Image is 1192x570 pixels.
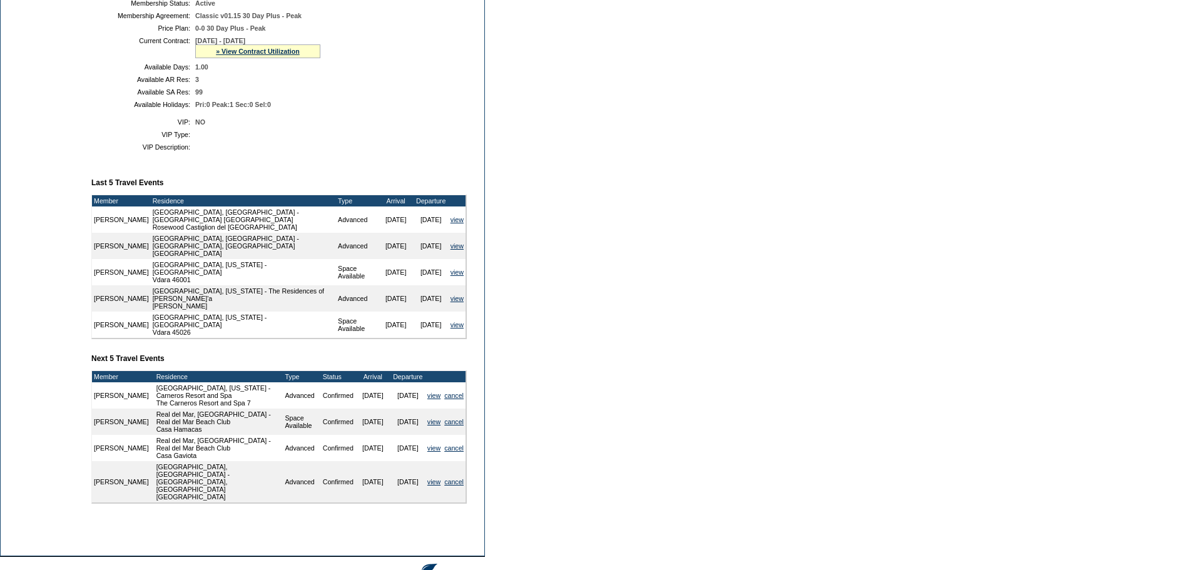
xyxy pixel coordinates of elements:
a: view [451,268,464,276]
td: Confirmed [321,435,355,461]
td: Arrival [379,195,414,206]
td: Member [92,371,151,382]
a: cancel [444,392,464,399]
b: Next 5 Travel Events [91,354,165,363]
td: Space Available [336,259,379,285]
td: VIP Description: [96,143,190,151]
td: Residence [151,195,336,206]
td: [DATE] [414,312,449,338]
td: Price Plan: [96,24,190,32]
span: Classic v01.15 30 Day Plus - Peak [195,12,302,19]
span: 0-0 30 Day Plus - Peak [195,24,266,32]
td: [PERSON_NAME] [92,435,151,461]
span: 3 [195,76,199,83]
td: [DATE] [379,206,414,233]
span: NO [195,118,205,126]
td: [GEOGRAPHIC_DATA], [GEOGRAPHIC_DATA] - [GEOGRAPHIC_DATA], [GEOGRAPHIC_DATA] [GEOGRAPHIC_DATA] [151,233,336,259]
a: view [451,321,464,328]
td: [DATE] [379,312,414,338]
td: Available SA Res: [96,88,190,96]
a: cancel [444,478,464,486]
b: Last 5 Travel Events [91,178,163,187]
span: [DATE] - [DATE] [195,37,245,44]
td: [DATE] [390,382,425,409]
td: Departure [390,371,425,382]
td: Space Available [336,312,379,338]
td: Confirmed [321,409,355,435]
td: Available Holidays: [96,101,190,108]
td: [DATE] [414,259,449,285]
td: [PERSON_NAME] [92,259,151,285]
td: Departure [414,195,449,206]
td: Type [336,195,379,206]
span: 1.00 [195,63,208,71]
td: Advanced [336,206,379,233]
td: Membership Agreement: [96,12,190,19]
td: [DATE] [379,233,414,259]
td: [DATE] [355,382,390,409]
td: [DATE] [379,285,414,312]
a: » View Contract Utilization [216,48,300,55]
span: 99 [195,88,203,96]
td: Arrival [355,371,390,382]
td: Current Contract: [96,37,190,58]
a: view [451,295,464,302]
td: [DATE] [414,233,449,259]
td: Available Days: [96,63,190,71]
td: [DATE] [390,461,425,502]
a: view [427,418,441,425]
a: cancel [444,444,464,452]
td: [GEOGRAPHIC_DATA], [US_STATE] - The Residences of [PERSON_NAME]'a [PERSON_NAME] [151,285,336,312]
td: [PERSON_NAME] [92,409,151,435]
span: Pri:0 Peak:1 Sec:0 Sel:0 [195,101,271,108]
td: [GEOGRAPHIC_DATA], [US_STATE] - Carneros Resort and Spa The Carneros Resort and Spa 7 [155,382,283,409]
td: Status [321,371,355,382]
td: [PERSON_NAME] [92,206,151,233]
td: Confirmed [321,461,355,502]
td: [GEOGRAPHIC_DATA], [GEOGRAPHIC_DATA] - [GEOGRAPHIC_DATA], [GEOGRAPHIC_DATA] [GEOGRAPHIC_DATA] [155,461,283,502]
a: view [427,392,441,399]
td: Member [92,195,151,206]
td: Advanced [283,382,320,409]
td: Available AR Res: [96,76,190,83]
td: Advanced [283,435,320,461]
td: Type [283,371,320,382]
a: view [451,242,464,250]
td: VIP: [96,118,190,126]
td: [DATE] [379,259,414,285]
td: Confirmed [321,382,355,409]
td: Advanced [283,461,320,502]
td: [DATE] [390,435,425,461]
td: Residence [155,371,283,382]
td: Real del Mar, [GEOGRAPHIC_DATA] - Real del Mar Beach Club Casa Hamacas [155,409,283,435]
td: [DATE] [355,435,390,461]
td: Space Available [283,409,320,435]
td: [DATE] [390,409,425,435]
td: [PERSON_NAME] [92,382,151,409]
td: [DATE] [414,206,449,233]
td: [GEOGRAPHIC_DATA], [GEOGRAPHIC_DATA] - [GEOGRAPHIC_DATA] [GEOGRAPHIC_DATA] Rosewood Castiglion de... [151,206,336,233]
a: view [427,478,441,486]
td: Advanced [336,285,379,312]
td: [PERSON_NAME] [92,461,151,502]
td: [GEOGRAPHIC_DATA], [US_STATE] - [GEOGRAPHIC_DATA] Vdara 45026 [151,312,336,338]
td: [PERSON_NAME] [92,233,151,259]
td: [GEOGRAPHIC_DATA], [US_STATE] - [GEOGRAPHIC_DATA] Vdara 46001 [151,259,336,285]
td: [PERSON_NAME] [92,285,151,312]
td: [DATE] [414,285,449,312]
td: [DATE] [355,409,390,435]
td: Real del Mar, [GEOGRAPHIC_DATA] - Real del Mar Beach Club Casa Gaviota [155,435,283,461]
a: view [427,444,441,452]
a: cancel [444,418,464,425]
td: Advanced [336,233,379,259]
td: VIP Type: [96,131,190,138]
td: [DATE] [355,461,390,502]
a: view [451,216,464,223]
td: [PERSON_NAME] [92,312,151,338]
